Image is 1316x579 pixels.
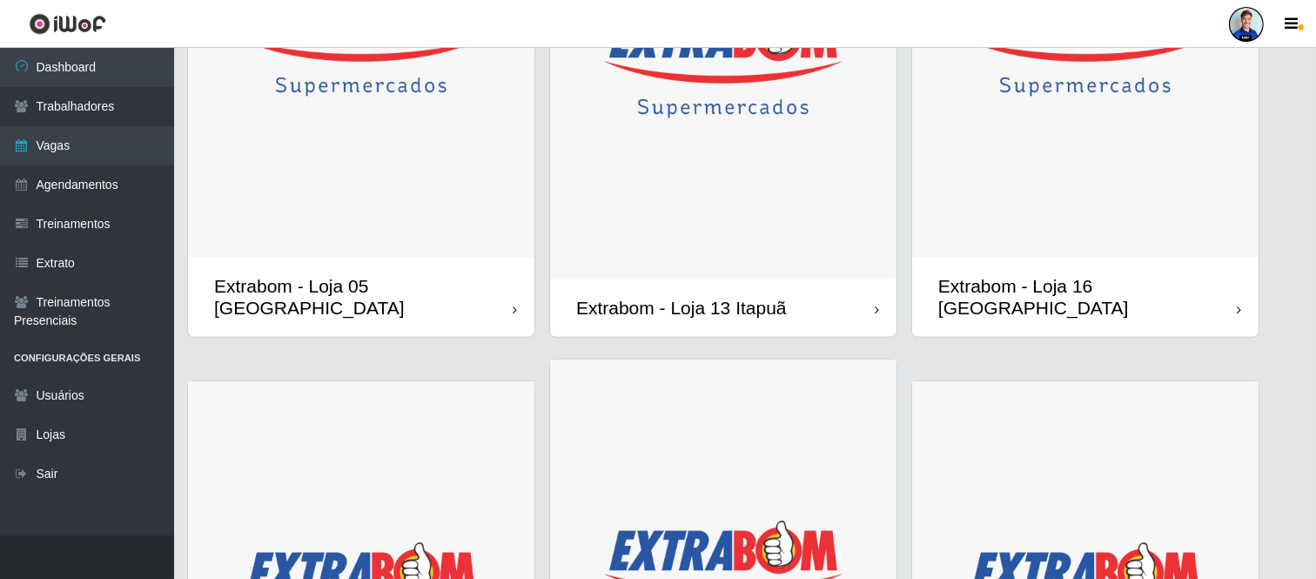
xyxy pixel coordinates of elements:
[938,275,1237,319] div: Extrabom - Loja 16 [GEOGRAPHIC_DATA]
[576,297,787,319] div: Extrabom - Loja 13 Itapuã
[214,275,513,319] div: Extrabom - Loja 05 [GEOGRAPHIC_DATA]
[29,13,106,35] img: CoreUI Logo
